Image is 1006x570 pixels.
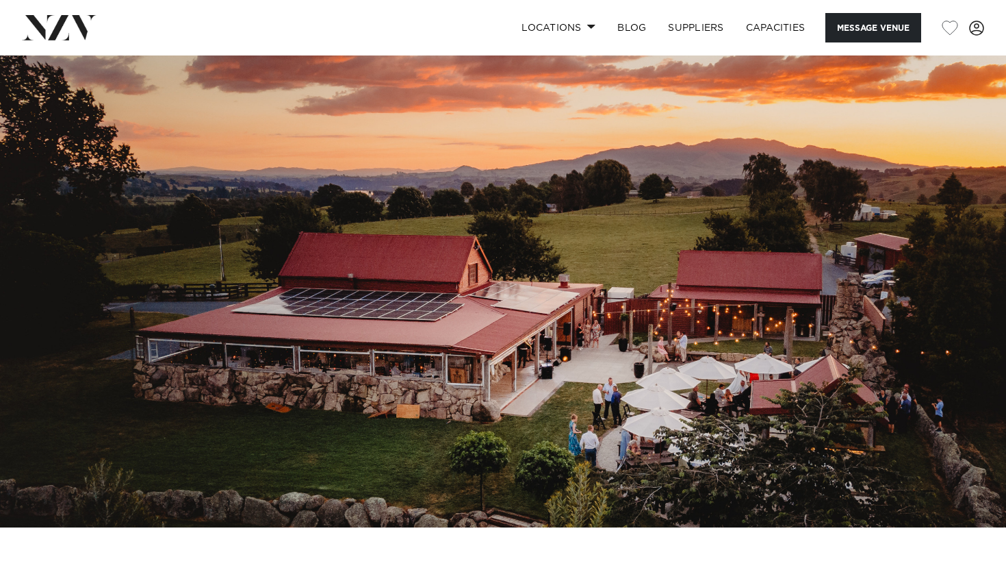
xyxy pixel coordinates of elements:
a: SUPPLIERS [657,13,734,42]
button: Message Venue [825,13,921,42]
a: Locations [511,13,606,42]
img: nzv-logo.png [22,15,96,40]
a: Capacities [735,13,816,42]
a: BLOG [606,13,657,42]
